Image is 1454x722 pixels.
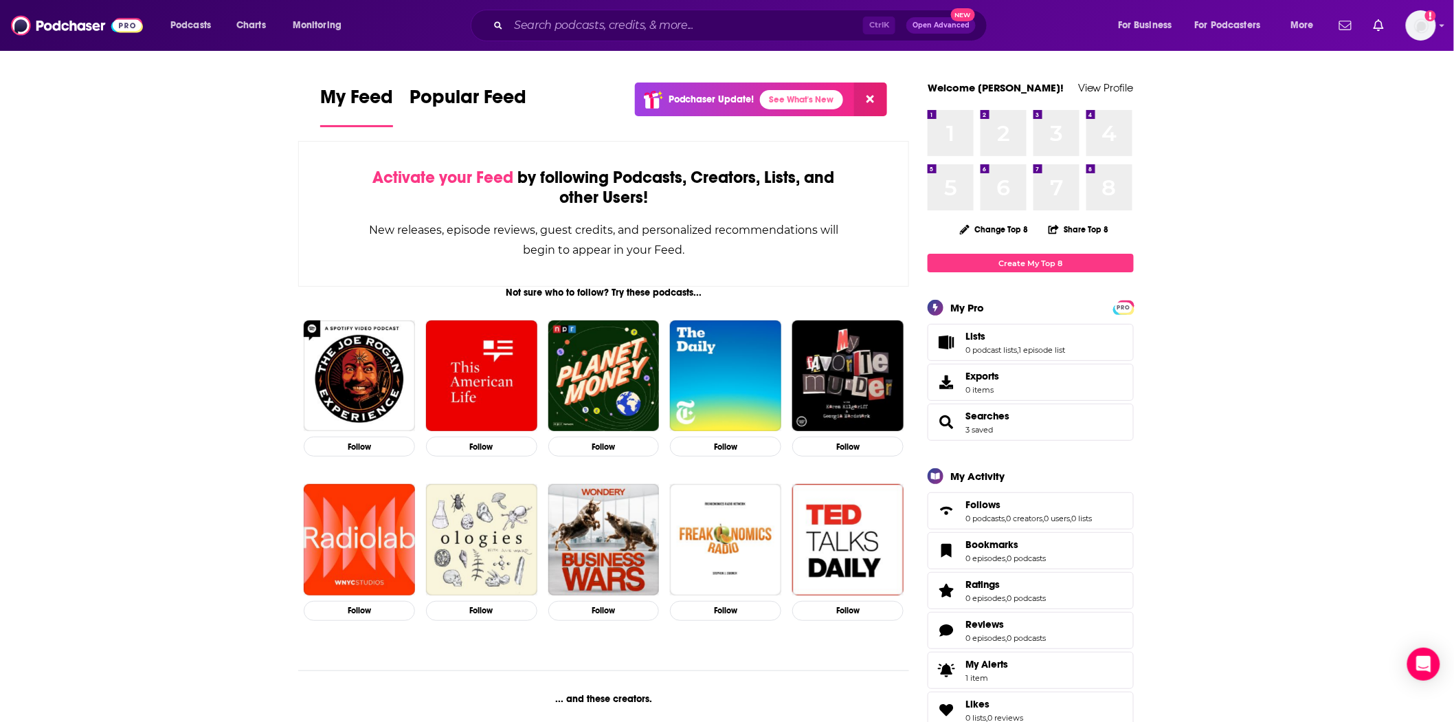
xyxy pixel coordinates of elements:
[426,437,537,457] button: Follow
[950,301,984,314] div: My Pro
[965,514,1005,523] a: 0 podcasts
[304,484,415,595] img: Radiolab
[426,601,537,621] button: Follow
[11,12,143,39] a: Podchaser - Follow, Share and Rate Podcasts
[932,413,960,432] a: Searches
[1186,14,1281,36] button: open menu
[1118,16,1172,35] span: For Business
[1368,14,1389,37] a: Show notifications dropdown
[965,578,1000,591] span: Ratings
[161,14,229,36] button: open menu
[1071,514,1092,523] a: 0 lists
[965,554,1005,563] a: 0 episodes
[932,661,960,680] span: My Alerts
[1078,81,1134,94] a: View Profile
[670,437,781,457] button: Follow
[426,484,537,595] img: Ologies with Alie Ward
[792,320,904,432] img: My Favorite Murder with Karen Kilgariff and Georgia Hardstark
[951,8,976,21] span: New
[965,658,1008,670] span: My Alerts
[410,85,526,127] a: Popular Feed
[928,324,1134,361] span: Lists
[928,81,1064,94] a: Welcome [PERSON_NAME]!
[1406,10,1436,41] button: Show profile menu
[1044,514,1070,523] a: 0 users
[1007,554,1046,563] a: 0 podcasts
[298,287,909,298] div: Not sure who to follow? Try these podcasts...
[965,330,1065,342] a: Lists
[932,621,960,640] a: Reviews
[928,572,1134,609] span: Ratings
[928,652,1134,689] a: My Alerts
[906,17,976,34] button: Open AdvancedNew
[548,437,660,457] button: Follow
[1007,633,1046,643] a: 0 podcasts
[965,345,1017,355] a: 0 podcast lists
[293,16,342,35] span: Monitoring
[792,601,904,621] button: Follow
[236,16,266,35] span: Charts
[792,484,904,595] img: TED Talks Daily
[1281,14,1331,36] button: open menu
[508,14,863,36] input: Search podcasts, credits, & more...
[932,333,960,352] a: Lists
[965,618,1046,631] a: Reviews
[965,425,993,435] a: 3 saved
[1115,303,1132,313] span: PRO
[1115,302,1132,312] a: PRO
[965,330,985,342] span: Lists
[548,320,660,432] img: Planet Money
[304,601,415,621] button: Follow
[965,499,1000,511] span: Follows
[170,16,211,35] span: Podcasts
[372,167,513,188] span: Activate your Feed
[298,693,909,705] div: ... and these creators.
[283,14,359,36] button: open menu
[1407,648,1440,681] div: Open Intercom Messenger
[368,220,840,260] div: New releases, episode reviews, guest credits, and personalized recommendations will begin to appe...
[965,370,999,382] span: Exports
[1425,10,1436,21] svg: Add a profile image
[1017,345,1018,355] span: ,
[1195,16,1261,35] span: For Podcasters
[965,499,1092,511] a: Follows
[952,221,1037,238] button: Change Top 8
[928,364,1134,401] a: Exports
[1406,10,1436,41] img: User Profile
[928,254,1134,272] a: Create My Top 8
[320,85,393,117] span: My Feed
[669,94,754,105] p: Podchaser Update!
[304,320,415,432] img: The Joe Rogan Experience
[1108,14,1189,36] button: open menu
[965,385,999,395] span: 0 items
[928,492,1134,529] span: Follows
[304,437,415,457] button: Follow
[928,532,1134,569] span: Bookmarks
[932,373,960,392] span: Exports
[965,698,989,710] span: Likes
[760,90,843,109] a: See What's New
[1005,514,1006,523] span: ,
[670,601,781,621] button: Follow
[950,470,1005,483] div: My Activity
[548,484,660,595] img: Business Wars
[932,701,960,720] a: Likes
[965,618,1004,631] span: Reviews
[1005,554,1007,563] span: ,
[1048,216,1110,243] button: Share Top 8
[484,10,1000,41] div: Search podcasts, credits, & more...
[410,85,526,117] span: Popular Feed
[1005,593,1007,603] span: ,
[863,17,895,34] span: Ctrl K
[965,673,1008,683] span: 1 item
[227,14,274,36] a: Charts
[932,581,960,600] a: Ratings
[1006,514,1042,523] a: 0 creators
[670,484,781,595] a: Freakonomics Radio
